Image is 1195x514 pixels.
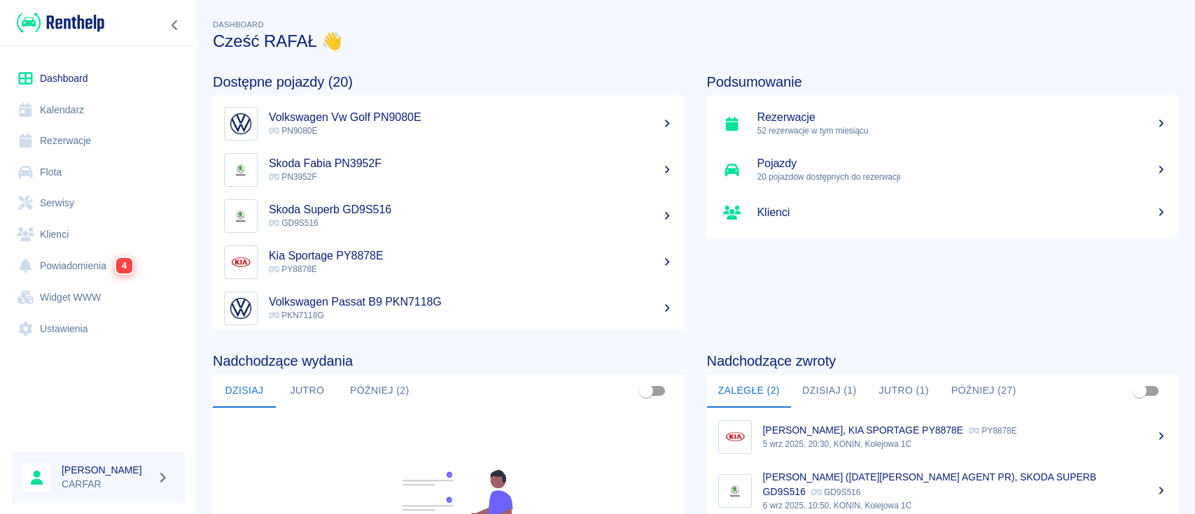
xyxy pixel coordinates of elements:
p: [PERSON_NAME], KIA SPORTAGE PY8878E [763,424,963,436]
p: GD9S516 [811,487,861,497]
a: ImageVolkswagen Vw Golf PN9080E PN9080E [213,101,685,147]
p: 6 wrz 2025, 10:50, KONIN, Kolejowa 1C [763,499,1168,512]
button: Zaległe (2) [707,374,791,408]
span: PN3952F [269,172,317,182]
button: Później (2) [339,374,421,408]
h5: Volkswagen Vw Golf PN9080E [269,110,673,124]
h4: Nadchodzące zwroty [707,352,1179,369]
img: Image [722,478,748,504]
h5: Volkswagen Passat B9 PKN7118G [269,295,673,309]
p: CARFAR [62,477,151,492]
h3: Cześć RAFAŁ 👋 [213,31,1178,51]
a: Flota [11,157,186,188]
p: 52 rezerwacje w tym miesiącu [757,124,1168,137]
h5: Skoda Fabia PN3952F [269,157,673,171]
span: Dashboard [213,20,264,29]
span: PN9080E [269,126,317,136]
a: Renthelp logo [11,11,104,34]
p: 20 pojazdów dostępnych do rezerwacji [757,171,1168,183]
h5: Klienci [757,206,1168,220]
a: Serwisy [11,187,186,219]
a: Dashboard [11,63,186,94]
h4: Dostępne pojazdy (20) [213,73,685,90]
button: Dzisiaj [213,374,276,408]
a: ImageVolkswagen Passat B9 PKN7118G PKN7118G [213,285,685,331]
h4: Podsumowanie [707,73,1179,90]
span: GD9S516 [269,218,319,228]
button: Później (27) [940,374,1028,408]
button: Jutro (1) [867,374,939,408]
img: Image [228,203,254,229]
p: PY8878E [969,426,1017,436]
a: Image[PERSON_NAME], KIA SPORTAGE PY8878E PY8878E5 wrz 2025, 20:30, KONIN, Kolejowa 1C [707,413,1179,460]
a: Kalendarz [11,94,186,126]
span: 4 [116,258,132,273]
img: Image [228,295,254,322]
button: Jutro [276,374,339,408]
button: Dzisiaj (1) [791,374,868,408]
span: Pokaż przypisane tylko do mnie [1126,378,1153,404]
a: Klienci [11,219,186,250]
a: Rezerwacje [11,125,186,157]
a: Widget WWW [11,282,186,313]
span: PY8878E [269,264,317,274]
img: Image [228,249,254,276]
img: Image [722,424,748,450]
span: PKN7118G [269,310,324,320]
a: Klienci [707,193,1179,232]
h4: Nadchodzące wydania [213,352,685,369]
a: ImageSkoda Fabia PN3952F PN3952F [213,147,685,193]
h5: Rezerwacje [757,110,1168,124]
img: Renthelp logo [17,11,104,34]
img: Image [228,110,254,137]
p: 5 wrz 2025, 20:30, KONIN, Kolejowa 1C [763,438,1168,450]
h5: Skoda Superb GD9S516 [269,203,673,217]
button: Zwiń nawigację [165,16,186,34]
span: Pokaż przypisane tylko do mnie [633,378,659,404]
a: Ustawienia [11,313,186,345]
img: Image [228,157,254,183]
p: [PERSON_NAME] ([DATE][PERSON_NAME] AGENT PR), SKODA SUPERB GD9S516 [763,471,1097,497]
a: Powiadomienia4 [11,250,186,282]
a: ImageKia Sportage PY8878E PY8878E [213,239,685,285]
h5: Pojazdy [757,157,1168,171]
h6: [PERSON_NAME] [62,463,151,477]
h5: Kia Sportage PY8878E [269,249,673,263]
a: Rezerwacje52 rezerwacje w tym miesiącu [707,101,1179,147]
a: ImageSkoda Superb GD9S516 GD9S516 [213,193,685,239]
a: Pojazdy20 pojazdów dostępnych do rezerwacji [707,147,1179,193]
